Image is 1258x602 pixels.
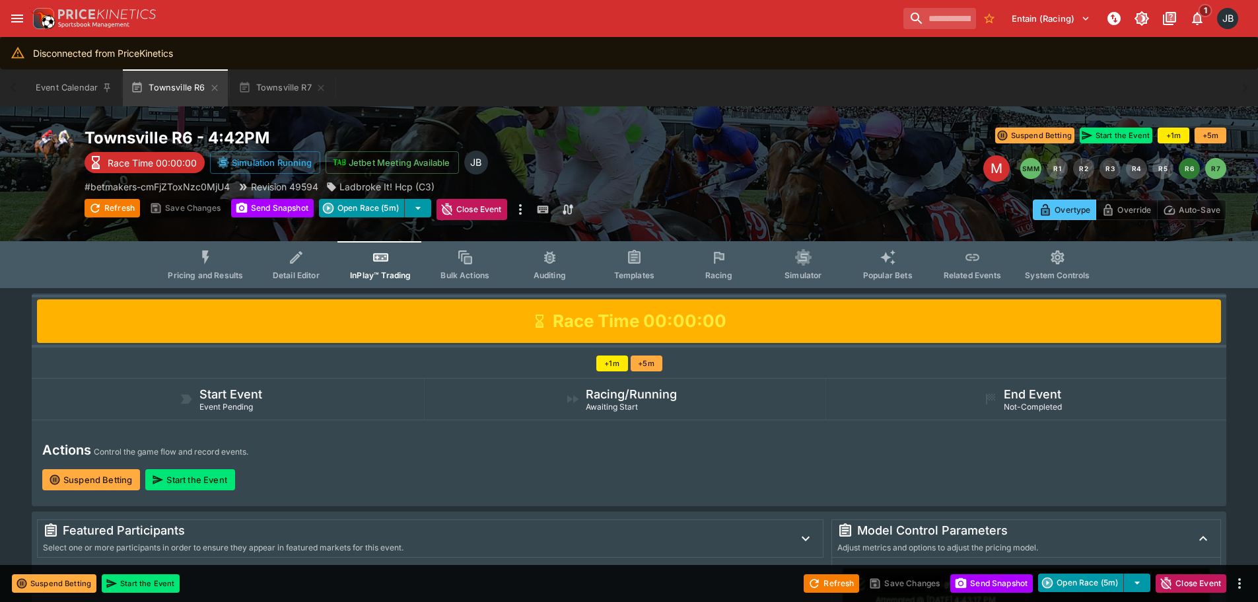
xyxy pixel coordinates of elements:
button: Send Snapshot [231,199,314,217]
h2: Copy To Clipboard [85,128,656,148]
span: Detail Editor [273,270,320,280]
div: split button [1038,574,1150,592]
h5: End Event [1004,387,1061,402]
p: Revision 49594 [251,180,318,194]
button: Refresh [804,574,859,593]
p: Ladbroke It! Hcp (C3) [339,180,435,194]
span: InPlay™ Trading [350,270,411,280]
button: +5m [631,356,662,371]
span: 1 [1199,4,1212,17]
button: Josh Brown [1213,4,1242,33]
p: Overtype [1055,203,1090,217]
span: Racing [705,270,732,280]
span: Select one or more participants in order to ensure they appear in featured markets for this event. [43,543,403,552]
button: R7 [1205,158,1226,179]
div: split button [319,199,431,217]
h5: Racing/Running [586,387,677,402]
span: Not-Completed [1004,402,1062,412]
input: search [903,8,976,29]
button: Close Event [437,199,507,220]
button: open drawer [5,7,29,30]
button: Townsville R7 [230,69,334,106]
button: Auto-Save [1157,200,1226,220]
p: Control the game flow and record events. [94,445,248,459]
div: Josh Brown [1217,8,1238,29]
button: R2 [1073,158,1094,179]
div: Start From [1033,200,1226,220]
div: Featured Participants [43,523,783,539]
button: Select Tenant [1004,8,1098,29]
div: Josh Brown [464,151,488,174]
img: jetbet-logo.svg [333,156,346,169]
button: select merge strategy [1124,574,1150,592]
div: Edit Meeting [983,155,1010,182]
span: Related Events [944,270,1001,280]
div: Disconnected from PriceKinetics [33,41,173,65]
div: Model Control Parameters [837,523,1181,539]
img: horse_racing.png [32,128,74,170]
button: Notifications [1185,7,1209,30]
button: more [1232,576,1247,591]
button: Close Event [1156,574,1226,593]
button: NOT Connected to PK [1102,7,1126,30]
button: Documentation [1158,7,1181,30]
nav: pagination navigation [1020,158,1226,179]
button: +1m [596,356,628,371]
button: R1 [1047,158,1068,179]
button: Suspend Betting [42,469,140,490]
span: Event Pending [199,402,253,412]
button: R4 [1126,158,1147,179]
button: Start the Event [1080,128,1152,143]
button: Toggle light/dark mode [1130,7,1154,30]
button: Suspend Betting [12,574,96,593]
button: Event Calendar [28,69,120,106]
button: more [512,199,528,220]
div: Event type filters [157,241,1100,288]
span: Pricing and Results [168,270,243,280]
button: Start the Event [102,574,180,593]
button: Start the Event [145,469,234,490]
button: Suspend Betting [995,128,1074,143]
p: Auto-Save [1179,203,1220,217]
span: System Controls [1025,270,1090,280]
button: R6 [1179,158,1200,179]
button: +1m [1158,128,1189,143]
h1: Race Time 00:00:00 [553,310,726,332]
h4: Actions [42,441,91,459]
button: Open Race (5m) [1038,574,1124,592]
p: Race Time 00:00:00 [108,156,197,170]
button: Townsville R6 [123,69,227,106]
p: Copy To Clipboard [85,180,230,194]
button: Send Snapshot [950,574,1033,593]
img: Sportsbook Management [58,22,129,28]
span: Auditing [534,270,566,280]
button: Open Race (5m) [319,199,405,217]
img: PriceKinetics [58,9,156,19]
button: Simulation Running [210,151,320,174]
div: Ladbroke It! Hcp (C3) [326,180,435,194]
span: Awaiting Start [586,402,638,412]
button: Refresh [85,199,140,217]
span: Adjust metrics and options to adjust the pricing model. [837,543,1038,552]
span: Templates [614,270,654,280]
button: select merge strategy [405,199,431,217]
button: R3 [1100,158,1121,179]
span: Popular Bets [863,270,913,280]
span: Bulk Actions [440,270,489,280]
button: Overtype [1033,200,1096,220]
button: Jetbet Meeting Available [326,151,459,174]
button: R5 [1152,158,1173,179]
h5: Start Event [199,387,262,402]
button: +5m [1195,128,1226,143]
p: Override [1117,203,1151,217]
span: Simulator [785,270,821,280]
button: No Bookmarks [979,8,1000,29]
img: PriceKinetics Logo [29,5,55,32]
button: SMM [1020,158,1041,179]
button: Override [1096,200,1157,220]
